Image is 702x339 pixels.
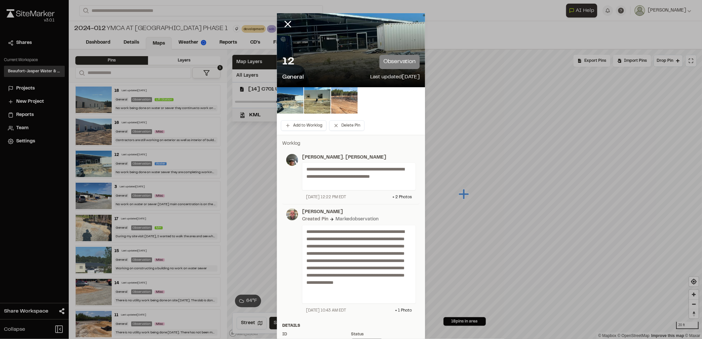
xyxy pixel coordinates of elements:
[370,73,420,82] p: Last updated [DATE]
[282,73,304,82] p: General
[281,120,327,131] button: Add to Worklog
[286,208,298,220] img: photo
[286,154,298,166] img: photo
[306,194,346,200] div: [DATE] 12:22 PM EDT
[302,216,328,223] div: Created Pin
[335,216,378,223] div: Marked observation
[302,154,416,161] p: [PERSON_NAME]. [PERSON_NAME]
[304,87,331,114] img: file
[277,87,303,114] img: file
[282,323,420,329] div: Details
[282,140,420,147] p: Worklog
[392,194,412,200] div: + 2 Photo s
[329,120,365,131] button: Delete Pin
[306,308,346,314] div: [DATE] 10:43 AM EDT
[331,87,358,114] img: file
[302,208,416,216] p: [PERSON_NAME]
[395,308,412,314] div: + 1 Photo
[282,331,351,337] div: ID
[379,55,420,69] p: observation
[282,56,294,69] p: 12
[351,331,420,337] div: Status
